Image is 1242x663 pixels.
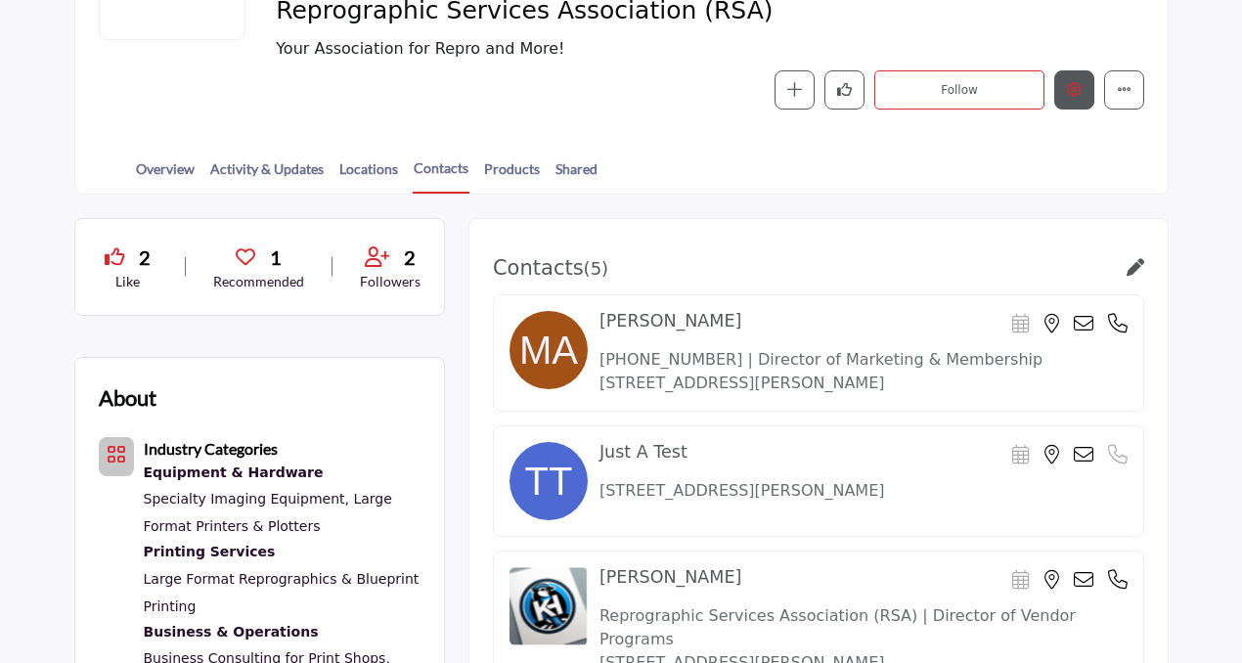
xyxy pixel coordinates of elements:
a: Printing Services [144,540,421,565]
p: Like [99,272,157,291]
button: Edit company [1054,70,1094,110]
a: Specialty Imaging Equipment, [144,491,349,507]
button: Category Icon [99,437,134,476]
p: [STREET_ADDRESS][PERSON_NAME] [599,372,1128,395]
span: 1 [270,243,282,272]
h2: About [99,381,156,414]
div: Top-quality printers, copiers, and finishing equipment to enhance efficiency and precision in rep... [144,461,421,486]
button: Like [824,70,865,110]
a: Equipment & Hardware [144,461,421,486]
p: Reprographic Services Association (RSA) | Director of Vendor Programs [599,604,1128,651]
a: Contacts [413,157,469,194]
h4: [PERSON_NAME] [599,567,741,588]
a: Activity & Updates [209,158,325,193]
p: [PHONE_NUMBER] | Director of Marketing & Membership [599,348,1128,372]
b: Industry Categories [144,439,278,458]
span: 2 [404,243,416,272]
p: Recommended [213,272,304,291]
span: Your Association for Repro and More! [276,37,902,61]
button: More details [1104,70,1144,110]
img: image [510,567,588,645]
div: Professional printing solutions, including large-format, digital, and offset printing for various... [144,540,421,565]
span: ( ) [584,258,609,279]
img: image [510,311,588,389]
span: 5 [591,258,601,279]
a: Shared [554,158,599,193]
h3: Contacts [493,256,608,281]
a: Link of redirect to contact page [1127,258,1144,280]
span: 2 [139,243,151,272]
a: Locations [338,158,399,193]
a: Overview [135,158,196,193]
img: image [510,442,588,520]
a: Large Format Reprographics & Blueprint Printing [144,571,420,614]
a: Industry Categories [144,442,278,458]
p: [STREET_ADDRESS][PERSON_NAME] [599,479,1128,503]
h4: [PERSON_NAME] [599,311,741,331]
a: Products [483,158,541,193]
div: Essential resources for financial management, marketing, and operations to keep businesses runnin... [144,620,421,645]
h4: Just A Test [599,442,688,463]
a: Business & Operations [144,620,421,645]
p: Followers [360,272,421,291]
button: Follow [874,70,1043,110]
